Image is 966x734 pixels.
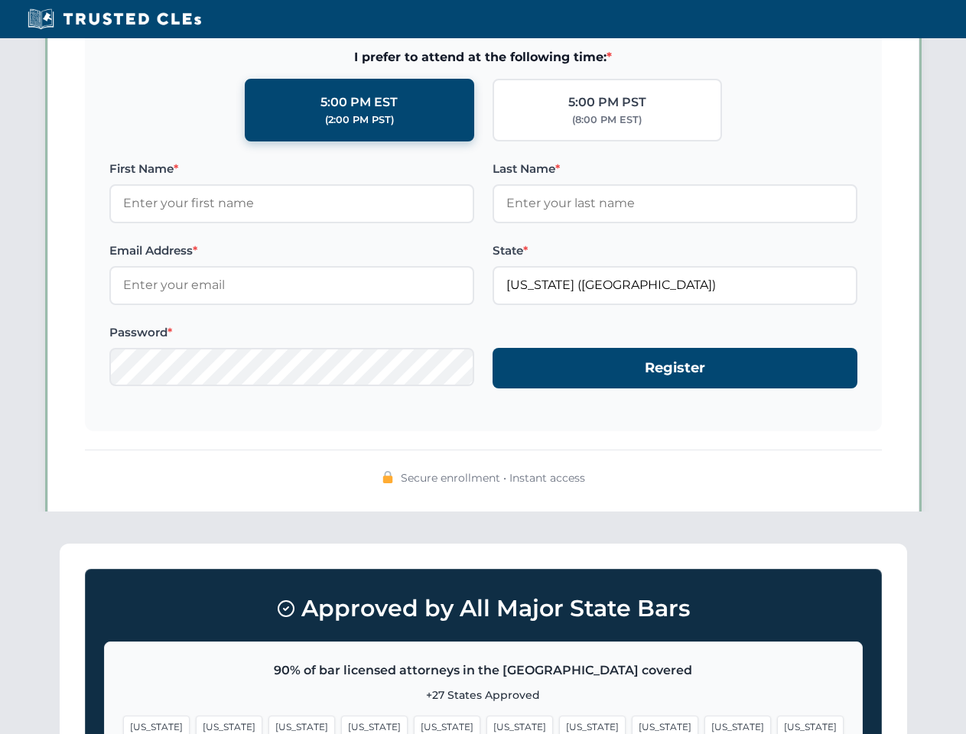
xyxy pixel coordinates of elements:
[109,184,474,222] input: Enter your first name
[23,8,206,31] img: Trusted CLEs
[493,160,857,178] label: Last Name
[320,93,398,112] div: 5:00 PM EST
[493,348,857,388] button: Register
[568,93,646,112] div: 5:00 PM PST
[109,242,474,260] label: Email Address
[109,47,857,67] span: I prefer to attend at the following time:
[401,469,585,486] span: Secure enrollment • Instant access
[493,184,857,222] input: Enter your last name
[109,323,474,342] label: Password
[325,112,394,128] div: (2:00 PM PST)
[572,112,642,128] div: (8:00 PM EST)
[382,471,394,483] img: 🔒
[104,588,863,629] h3: Approved by All Major State Bars
[123,661,844,680] p: 90% of bar licensed attorneys in the [GEOGRAPHIC_DATA] covered
[109,266,474,304] input: Enter your email
[109,160,474,178] label: First Name
[123,687,844,703] p: +27 States Approved
[493,242,857,260] label: State
[493,266,857,304] input: Florida (FL)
